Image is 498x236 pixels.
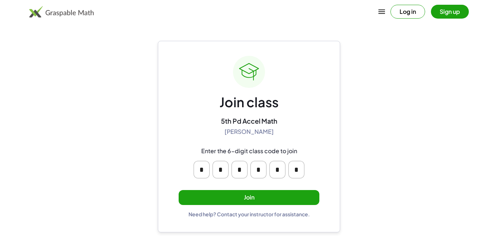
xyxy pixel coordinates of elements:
[219,94,279,111] div: Join class
[179,190,319,205] button: Join
[225,128,274,136] div: [PERSON_NAME]
[221,117,277,125] div: 5th Pd Accel Math
[201,147,297,155] div: Enter the 6-digit class code to join
[188,211,310,217] div: Need help? Contact your instructor for assistance.
[431,5,469,19] button: Sign up
[390,5,425,19] button: Log in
